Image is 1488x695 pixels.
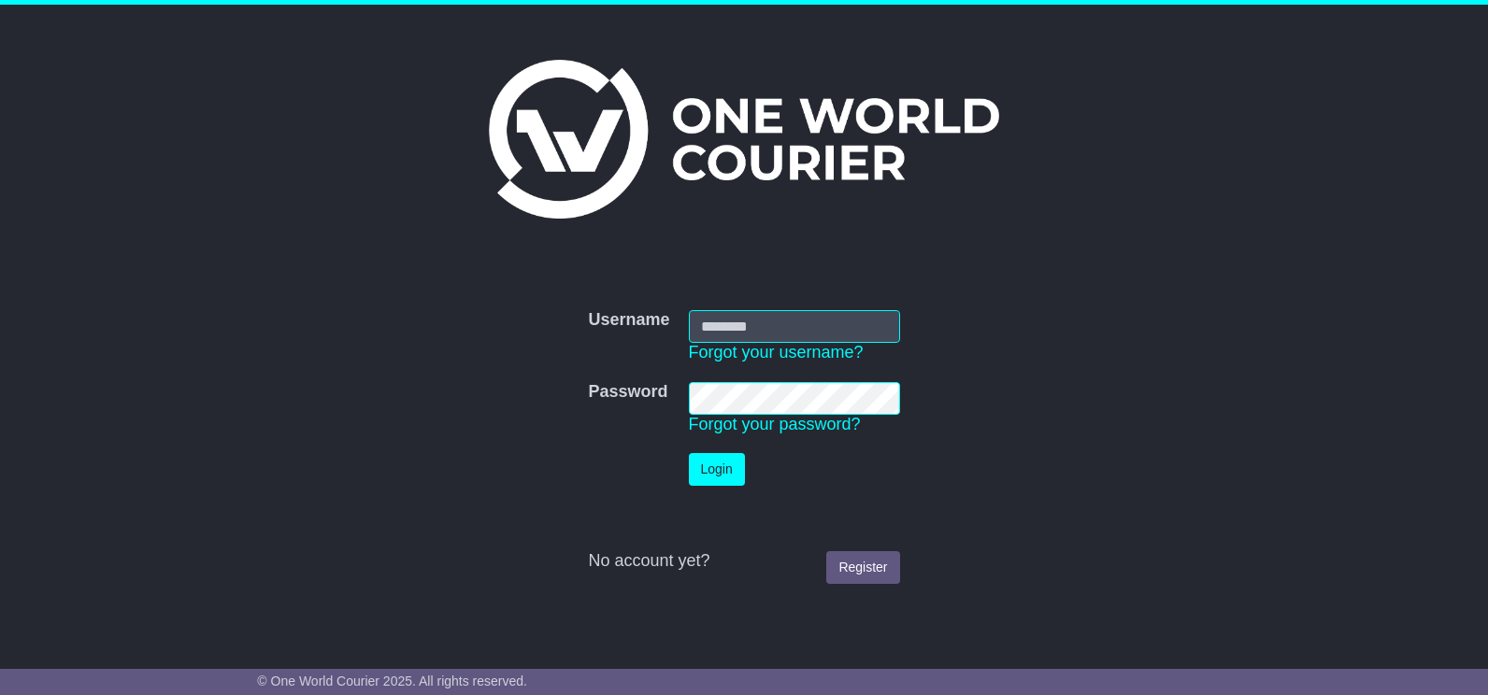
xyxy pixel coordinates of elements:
[689,415,861,433] a: Forgot your password?
[588,551,899,572] div: No account yet?
[257,674,527,688] span: © One World Courier 2025. All rights reserved.
[489,60,999,219] img: One World
[588,382,667,403] label: Password
[826,551,899,584] a: Register
[689,343,864,362] a: Forgot your username?
[588,310,669,331] label: Username
[689,453,745,486] button: Login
